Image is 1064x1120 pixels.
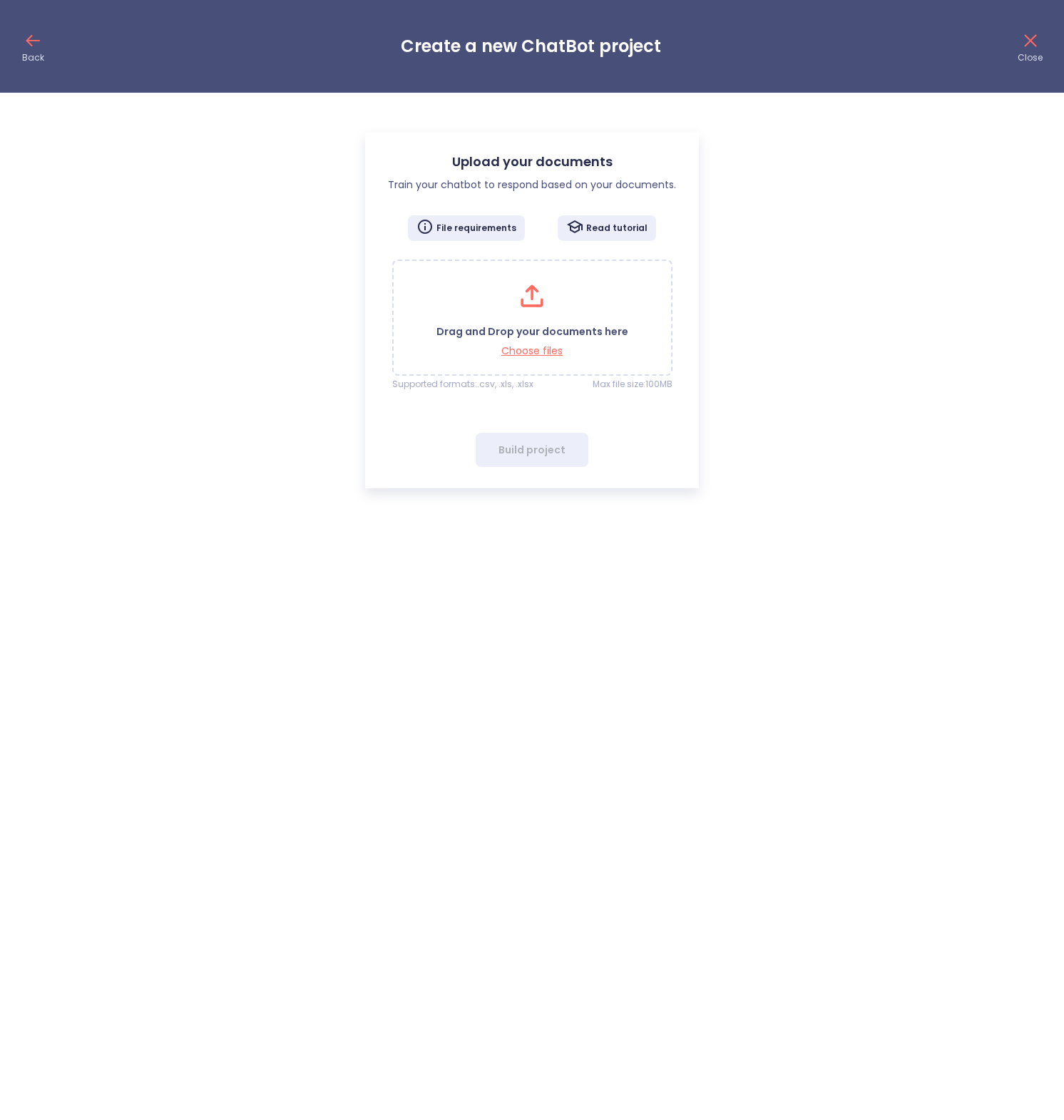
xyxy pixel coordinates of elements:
h3: Create a new ChatBot project [401,36,661,56]
p: Train your chatbot to respond based on your documents. [388,178,676,192]
p: File requirements [436,222,516,234]
p: Supported formats: .csv, .xls, .xlsx [392,379,533,390]
p: Max file size: 100MB [593,379,672,390]
p: Back [22,52,44,63]
p: Close [1018,52,1043,63]
p: Read tutorial [586,222,648,234]
p: Drag and Drop your documents here [436,325,628,339]
p: Choose files [436,344,628,358]
h3: Upload your documents [388,154,676,169]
